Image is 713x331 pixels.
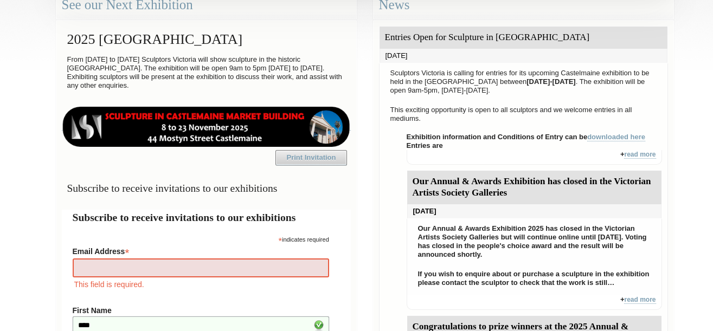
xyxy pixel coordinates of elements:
img: castlemaine-ldrbd25v2.png [62,107,351,147]
div: [DATE] [380,49,667,63]
div: indicates required [73,233,329,244]
strong: [DATE]-[DATE] [526,77,576,86]
a: read more [624,296,656,304]
label: Email Address [73,244,329,257]
h2: Subscribe to receive invitations to our exhibitions [73,210,340,225]
strong: Exhibition information and Conditions of Entry can be [407,133,646,141]
a: Print Invitation [275,150,347,165]
h2: 2025 [GEOGRAPHIC_DATA] [62,26,351,53]
p: Sculptors Victoria is calling for entries for its upcoming Castelmaine exhibition to be held in t... [385,66,662,98]
p: If you wish to enquire about or purchase a sculpture in the exhibition please contact the sculpto... [413,267,656,290]
div: + [407,295,662,310]
a: downloaded here [587,133,645,141]
a: read more [624,151,656,159]
div: Our Annual & Awards Exhibition has closed in the Victorian Artists Society Galleries [407,171,661,204]
p: From [DATE] to [DATE] Sculptors Victoria will show sculpture in the historic [GEOGRAPHIC_DATA]. T... [62,53,351,93]
p: This exciting opportunity is open to all sculptors and we welcome entries in all mediums. [385,103,662,126]
div: [DATE] [407,204,661,218]
div: This field is required. [73,278,329,290]
label: First Name [73,306,329,315]
h3: Subscribe to receive invitations to our exhibitions [62,178,351,199]
div: + [407,150,662,165]
div: Entries Open for Sculpture in [GEOGRAPHIC_DATA] [380,27,667,49]
p: Our Annual & Awards Exhibition 2025 has closed in the Victorian Artists Society Galleries but wil... [413,222,656,262]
